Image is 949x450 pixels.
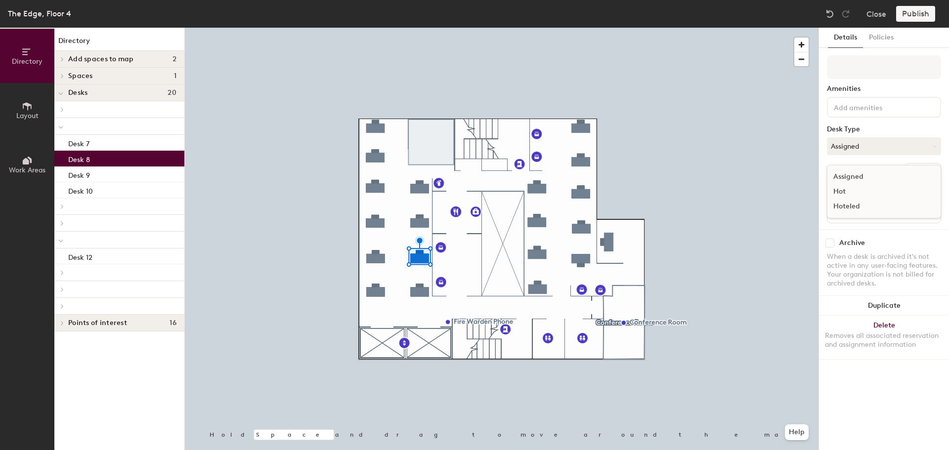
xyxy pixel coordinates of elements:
img: Undo [825,9,835,19]
div: Hot [827,184,926,199]
div: When a desk is archived it's not active in any user-facing features. Your organization is not bil... [827,252,941,288]
button: Ungroup [905,163,941,180]
div: Archive [839,239,865,247]
div: Hoteled [827,199,926,214]
span: Points of interest [68,319,127,327]
button: Duplicate [819,296,949,316]
span: 1 [174,72,176,80]
p: Desk 12 [68,250,92,262]
span: 2 [173,55,176,63]
span: Spaces [68,72,93,80]
h1: Directory [54,36,184,51]
span: Add spaces to map [68,55,134,63]
p: Desk 8 [68,153,90,164]
div: Removes all associated reservation and assignment information [825,331,943,349]
div: Amenities [827,85,941,93]
span: Work Areas [9,166,45,174]
button: Details [828,28,863,48]
button: Policies [863,28,900,48]
span: 16 [170,319,176,327]
div: Desk Type [827,125,941,133]
button: Close [866,6,886,22]
span: Directory [12,57,43,66]
div: Assigned [827,169,926,184]
span: Layout [16,112,39,120]
img: Redo [841,9,851,19]
div: The Edge, Floor 4 [8,7,71,20]
span: Desks [68,89,87,97]
button: DeleteRemoves all associated reservation and assignment information [819,316,949,359]
p: Desk 10 [68,184,93,196]
button: Assigned [827,137,941,155]
p: Desk 7 [68,137,89,148]
p: Desk 9 [68,168,90,180]
span: 20 [168,89,176,97]
button: Help [785,424,809,440]
input: Add amenities [832,101,921,113]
